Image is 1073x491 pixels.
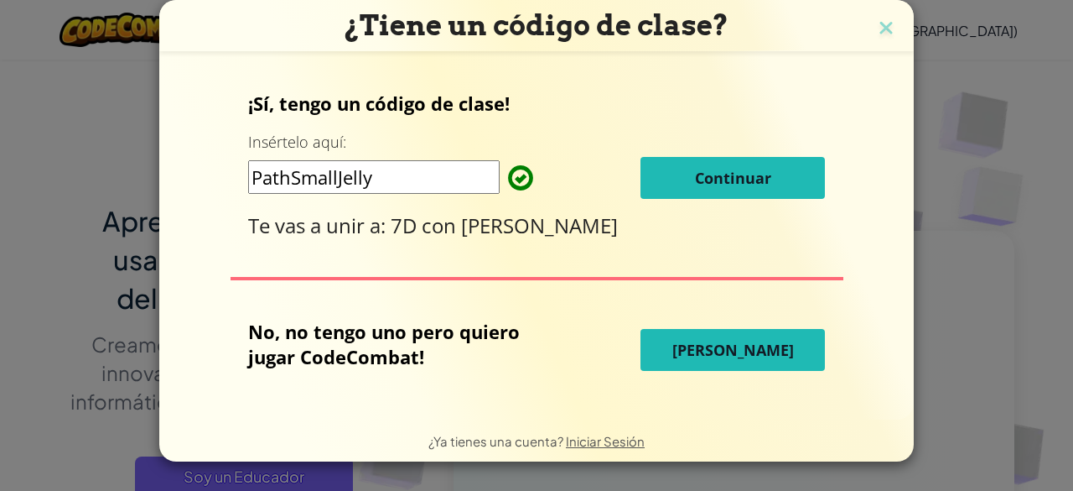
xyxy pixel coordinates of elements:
[248,212,391,239] span: Te vas a unir a:
[345,8,728,42] span: ¿Tiene un código de clase?
[875,17,897,42] img: close icon
[566,433,645,449] a: Iniciar Sesión
[640,329,825,371] button: [PERSON_NAME]
[695,168,771,188] span: Continuar
[248,319,557,369] p: No, no tengo uno pero quiero jugar CodeCombat!
[248,132,346,153] label: Insértelo aquí:
[422,212,461,239] span: con
[672,340,794,360] span: [PERSON_NAME]
[248,91,825,116] p: ¡Sí, tengo un código de clase!
[640,157,825,199] button: Continuar
[391,212,422,239] span: 7D
[428,433,566,449] span: ¿Ya tienes una cuenta?
[461,212,618,239] span: [PERSON_NAME]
